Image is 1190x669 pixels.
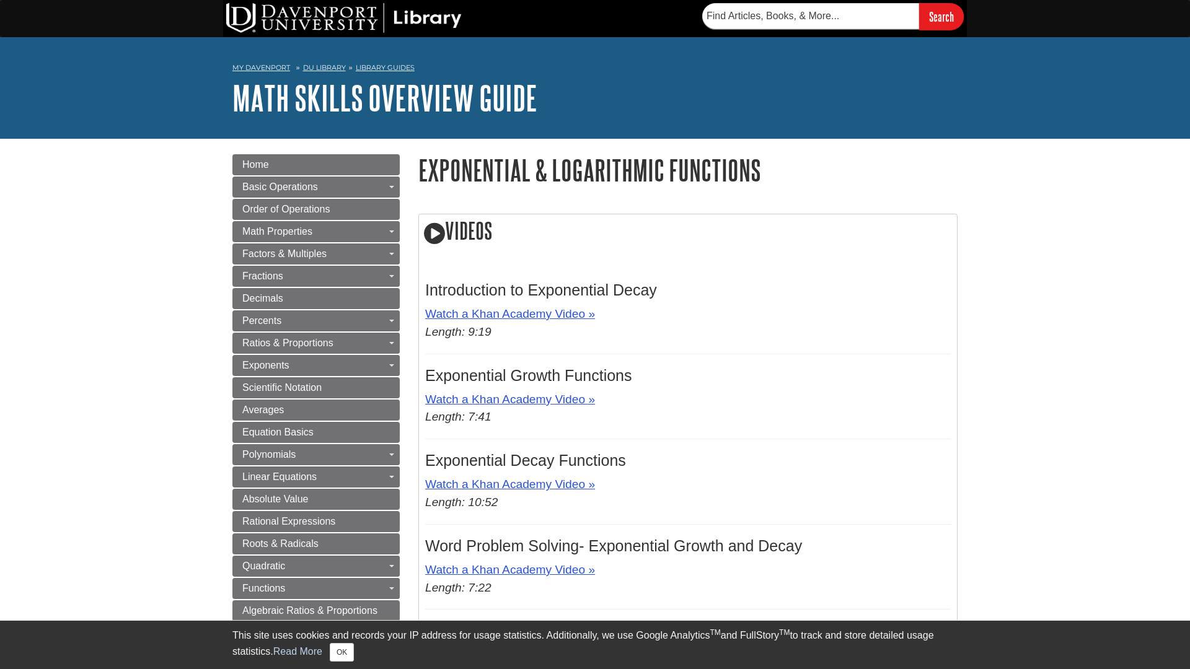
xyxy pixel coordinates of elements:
em: Length: 9:19 [425,325,491,338]
span: Factors & Multiples [242,248,327,259]
span: Ratios & Proportions [242,338,333,348]
span: Polynomials [242,449,296,460]
a: Rational Expressions [232,511,400,532]
a: DU Library [303,63,346,72]
a: Library Guides [356,63,415,72]
a: Functions [232,578,400,599]
em: Length: 10:52 [425,496,498,509]
a: Home [232,154,400,175]
button: Close [330,643,354,662]
span: Percents [242,315,281,326]
a: Quadratic [232,556,400,577]
a: Math Skills Overview Guide [232,79,537,117]
a: Watch a Khan Academy Video » [425,307,595,320]
a: Exponents [232,355,400,376]
span: Order of Operations [242,204,330,214]
a: Watch a Khan Academy Video » [425,478,595,491]
h3: Exponential Growth Functions [425,367,951,385]
span: Exponents [242,360,289,370]
a: Math Properties [232,221,400,242]
span: Averages [242,404,284,415]
h3: Exponential Decay Functions [425,452,951,470]
span: Linear Equations [242,471,317,482]
span: Quadratic [242,561,285,571]
span: Fractions [242,271,283,281]
span: Rational Expressions [242,516,335,527]
nav: breadcrumb [232,59,958,79]
span: Scientific Notation [242,382,322,393]
h2: Videos [419,214,957,250]
a: Averages [232,400,400,421]
a: Percents [232,310,400,331]
a: Ratios & Proportions [232,333,400,354]
a: Equation Basics [232,422,400,443]
a: Fractions [232,266,400,287]
span: Roots & Radicals [242,538,319,549]
sup: TM [710,628,720,637]
h3: Introduction to Exponential Decay [425,281,951,299]
a: Watch a Khan Academy Video » [425,563,595,576]
em: Length: 7:41 [425,410,491,423]
input: Search [919,3,964,30]
input: Find Articles, Books, & More... [702,3,919,29]
h1: Exponential & Logarithmic Functions [418,154,958,186]
span: Equation Basics [242,427,314,437]
span: Home [242,159,269,170]
a: Basic Operations [232,177,400,198]
a: Polynomials [232,444,400,465]
img: DU Library [226,3,462,33]
span: Functions [242,583,285,593]
a: Decimals [232,288,400,309]
a: Scientific Notation [232,377,400,398]
a: Algebraic Ratios & Proportions [232,600,400,621]
a: My Davenport [232,63,290,73]
div: This site uses cookies and records your IP address for usage statistics. Additionally, we use Goo... [232,628,958,662]
span: Absolute Value [242,494,308,504]
span: Basic Operations [242,181,318,192]
a: Factors & Multiples [232,243,400,265]
a: Read More [273,646,322,657]
span: Math Properties [242,226,312,237]
a: Order of Operations [232,199,400,220]
a: Roots & Radicals [232,533,400,554]
a: Linear Equations [232,466,400,488]
sup: TM [779,628,790,637]
a: Absolute Value [232,489,400,510]
form: Searches DU Library's articles, books, and more [702,3,964,30]
span: Algebraic Ratios & Proportions [242,605,377,616]
em: Length: 7:22 [425,581,491,594]
h3: Word Problem Solving- Exponential Growth and Decay [425,537,951,555]
a: Watch a Khan Academy Video » [425,393,595,406]
span: Decimals [242,293,283,304]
